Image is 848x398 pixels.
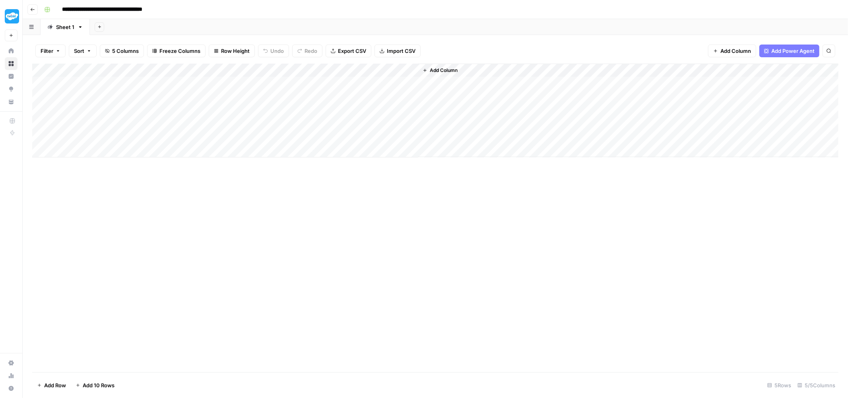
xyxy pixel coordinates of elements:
[708,45,756,57] button: Add Column
[41,47,53,55] span: Filter
[44,381,66,389] span: Add Row
[41,19,90,35] a: Sheet 1
[5,357,17,369] a: Settings
[258,45,289,57] button: Undo
[74,47,84,55] span: Sort
[305,47,317,55] span: Redo
[292,45,322,57] button: Redo
[100,45,144,57] button: 5 Columns
[5,95,17,108] a: Your Data
[720,47,751,55] span: Add Column
[794,379,838,392] div: 5/5 Columns
[5,369,17,382] a: Usage
[112,47,139,55] span: 5 Columns
[56,23,74,31] div: Sheet 1
[326,45,371,57] button: Export CSV
[338,47,366,55] span: Export CSV
[35,45,66,57] button: Filter
[270,47,284,55] span: Undo
[159,47,200,55] span: Freeze Columns
[771,47,815,55] span: Add Power Agent
[69,45,97,57] button: Sort
[5,70,17,83] a: Insights
[221,47,250,55] span: Row Height
[430,67,458,74] span: Add Column
[209,45,255,57] button: Row Height
[83,381,114,389] span: Add 10 Rows
[5,45,17,57] a: Home
[5,83,17,95] a: Opportunities
[5,6,17,26] button: Workspace: Twinkl
[5,382,17,395] button: Help + Support
[764,379,794,392] div: 5 Rows
[419,65,461,76] button: Add Column
[147,45,206,57] button: Freeze Columns
[387,47,415,55] span: Import CSV
[5,57,17,70] a: Browse
[71,379,119,392] button: Add 10 Rows
[759,45,819,57] button: Add Power Agent
[5,9,19,23] img: Twinkl Logo
[32,379,71,392] button: Add Row
[375,45,421,57] button: Import CSV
